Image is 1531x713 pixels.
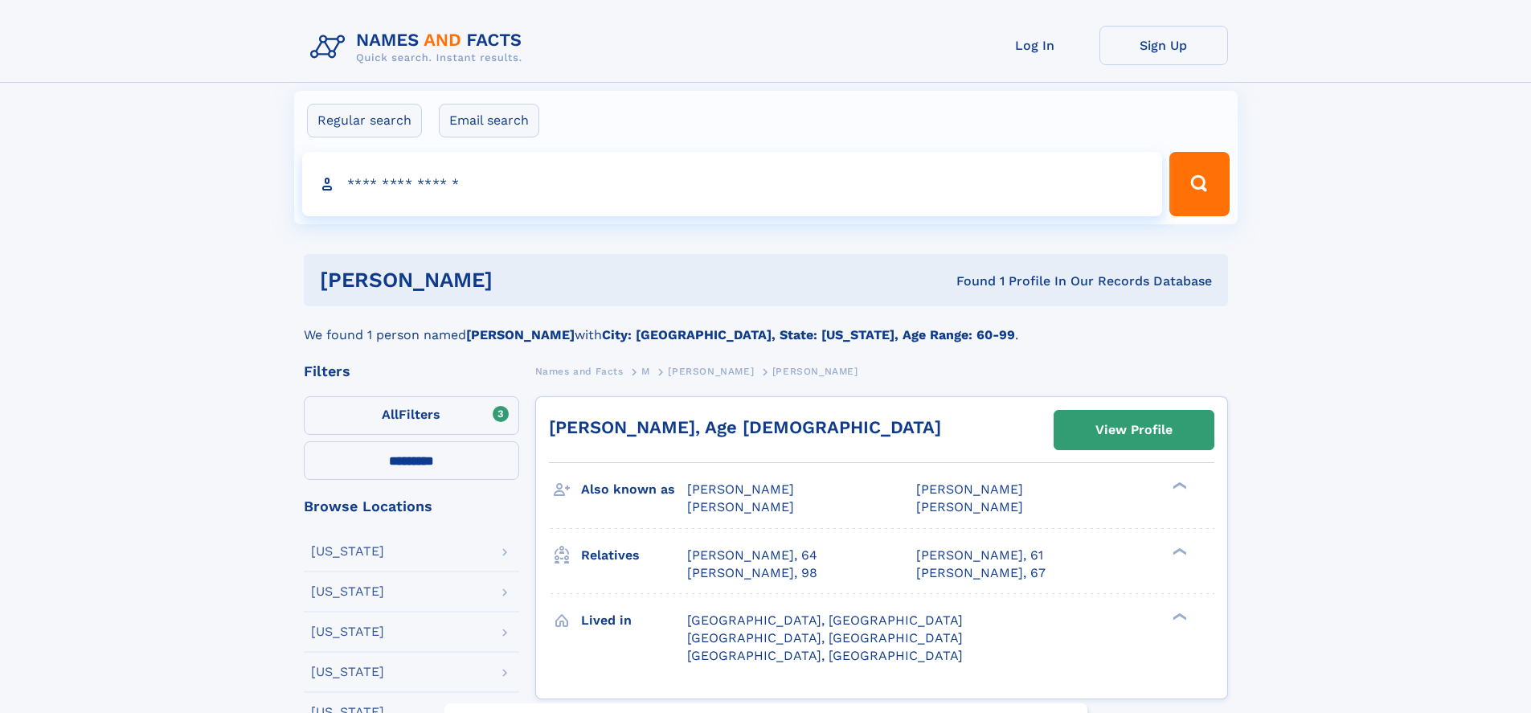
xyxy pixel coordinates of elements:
a: [PERSON_NAME], Age [DEMOGRAPHIC_DATA] [549,417,941,437]
a: [PERSON_NAME], 61 [916,547,1043,564]
h3: Relatives [581,542,687,569]
a: Names and Facts [535,361,624,381]
div: Browse Locations [304,499,519,514]
div: View Profile [1095,412,1173,449]
span: [PERSON_NAME] [772,366,858,377]
span: [PERSON_NAME] [916,481,1023,497]
input: search input [302,152,1163,216]
b: [PERSON_NAME] [466,327,575,342]
div: Filters [304,364,519,379]
a: M [641,361,650,381]
h3: Lived in [581,607,687,634]
span: [PERSON_NAME] [668,366,754,377]
h3: Also known as [581,476,687,503]
span: [PERSON_NAME] [687,499,794,514]
span: [GEOGRAPHIC_DATA], [GEOGRAPHIC_DATA] [687,648,963,663]
div: [US_STATE] [311,545,384,558]
span: M [641,366,650,377]
span: [PERSON_NAME] [687,481,794,497]
b: City: [GEOGRAPHIC_DATA], State: [US_STATE], Age Range: 60-99 [602,327,1015,342]
a: Sign Up [1099,26,1228,65]
span: [GEOGRAPHIC_DATA], [GEOGRAPHIC_DATA] [687,630,963,645]
a: View Profile [1054,411,1214,449]
button: Search Button [1169,152,1229,216]
div: [US_STATE] [311,585,384,598]
div: Found 1 Profile In Our Records Database [724,272,1212,290]
div: ❯ [1169,546,1188,556]
span: [PERSON_NAME] [916,499,1023,514]
a: [PERSON_NAME], 64 [687,547,817,564]
h1: [PERSON_NAME] [320,270,725,290]
div: [US_STATE] [311,625,384,638]
span: All [382,407,399,422]
div: ❯ [1169,611,1188,621]
div: We found 1 person named with . [304,306,1228,345]
a: [PERSON_NAME], 67 [916,564,1046,582]
label: Email search [439,104,539,137]
div: ❯ [1169,481,1188,491]
label: Filters [304,396,519,435]
span: [GEOGRAPHIC_DATA], [GEOGRAPHIC_DATA] [687,613,963,628]
img: Logo Names and Facts [304,26,535,69]
div: [US_STATE] [311,666,384,678]
label: Regular search [307,104,422,137]
a: [PERSON_NAME] [668,361,754,381]
a: Log In [971,26,1099,65]
a: [PERSON_NAME], 98 [687,564,817,582]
